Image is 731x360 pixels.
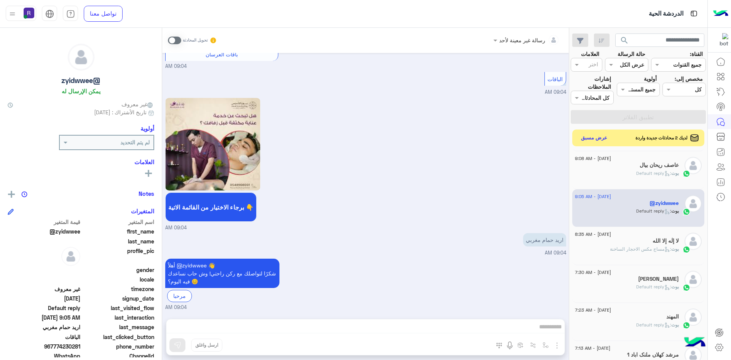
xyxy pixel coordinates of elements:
[581,50,599,58] label: العلامات
[82,275,155,283] span: locale
[62,88,101,94] h6: يمكن الإرسال له
[168,203,254,211] span: برجاء الاختيار من القائمة الاتية 👇
[191,339,222,352] button: ارسل واغلق
[545,89,566,95] span: 09:04 AM
[82,333,155,341] span: last_clicked_button
[8,294,80,302] span: 2025-08-28T06:02:48.255Z
[8,323,80,331] span: اريد حمام مغربي
[575,269,611,276] span: [DATE] - 7:30 AM
[8,314,80,322] span: 2025-08-28T06:05:01.075Z
[575,231,611,238] span: [DATE] - 8:35 AM
[8,158,154,165] h6: العلامات
[671,170,679,176] span: بوت
[571,75,611,91] label: إشارات الملاحظات
[21,191,27,197] img: notes
[635,134,688,141] span: لديك 2 محادثات جديدة واردة
[638,276,679,282] h5: Omar Jamal
[82,266,155,274] span: gender
[644,75,657,83] label: أولوية
[24,8,34,18] img: userImage
[636,170,671,176] span: : Default reply
[690,50,703,58] label: القناة:
[82,352,155,360] span: ChannelId
[653,238,679,244] h5: لا إلٰه إلا الله
[713,6,728,22] img: Logo
[167,290,192,302] div: مرحبا
[627,352,679,358] h5: مرشد کھلاں ملنک اباد 1
[8,342,80,350] span: 967774230281
[8,227,80,235] span: @zyidwwee
[165,63,187,70] span: 09:04 AM
[649,9,683,19] p: الدردشة الحية
[82,218,155,226] span: اسم المتغير
[8,285,80,293] span: غير معروف
[140,125,154,132] h6: أولوية
[547,76,563,82] span: الباقات
[689,9,699,18] img: tab
[650,200,679,206] h5: @zyidwwee
[589,60,599,70] div: اختر
[571,110,706,124] button: تطبيق الفلاتر
[715,33,728,47] img: 322853014244696
[636,208,671,214] span: : Default reply
[675,75,703,83] label: مخصص إلى:
[61,247,80,266] img: defaultAdmin.png
[683,284,690,291] img: WhatsApp
[575,307,611,314] span: [DATE] - 7:23 AM
[620,36,629,45] span: search
[8,218,80,226] span: قيمة المتغير
[683,170,690,178] img: WhatsApp
[45,10,54,18] img: tab
[640,162,679,168] h5: عاصف ريحان بيال
[8,304,80,312] span: Default reply
[685,233,702,250] img: defaultAdmin.png
[685,271,702,288] img: defaultAdmin.png
[206,51,238,58] span: باقات العرسان
[139,190,154,197] h6: Notes
[578,133,611,144] button: عرض مسبق
[575,193,611,200] span: [DATE] - 9:05 AM
[685,309,702,326] img: defaultAdmin.png
[82,285,155,293] span: timezone
[82,294,155,302] span: signup_date
[82,342,155,350] span: phone_number
[165,224,187,232] span: 09:04 AM
[615,34,634,50] button: search
[671,284,679,290] span: بوت
[8,191,15,198] img: add
[82,304,155,312] span: last_visited_flow
[683,246,690,253] img: WhatsApp
[8,275,80,283] span: null
[523,233,566,246] p: 28/8/2025, 9:04 AM
[82,227,155,235] span: first_name
[683,208,690,216] img: WhatsApp
[183,37,208,43] small: تحويل المحادثة
[671,246,679,252] span: بوت
[165,304,187,311] span: 09:04 AM
[8,9,17,19] img: profile
[685,157,702,174] img: defaultAdmin.png
[671,322,679,328] span: بوت
[84,6,123,22] a: تواصل معنا
[666,314,679,320] h5: المهند
[61,76,101,85] h5: @zyidwwee
[636,284,671,290] span: : Default reply
[82,237,155,245] span: last_name
[66,10,75,18] img: tab
[165,98,261,190] img: Q2FwdHVyZSAoMykucG5n.png
[575,345,610,352] span: [DATE] - 7:13 AM
[131,208,154,214] h6: المتغيرات
[683,322,690,329] img: WhatsApp
[82,323,155,331] span: last_message
[94,108,147,116] span: تاريخ الأشتراك : [DATE]
[63,6,78,22] a: tab
[121,100,154,108] span: غير معروف
[8,352,80,360] span: 2
[610,246,671,252] span: : مساج مكس الاحجار الساخنة
[165,259,279,288] p: 28/8/2025, 9:04 AM
[82,314,155,322] span: last_interaction
[82,247,155,264] span: profile_pic
[545,250,566,256] span: 09:04 AM
[685,195,702,212] img: defaultAdmin.png
[671,208,679,214] span: بوت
